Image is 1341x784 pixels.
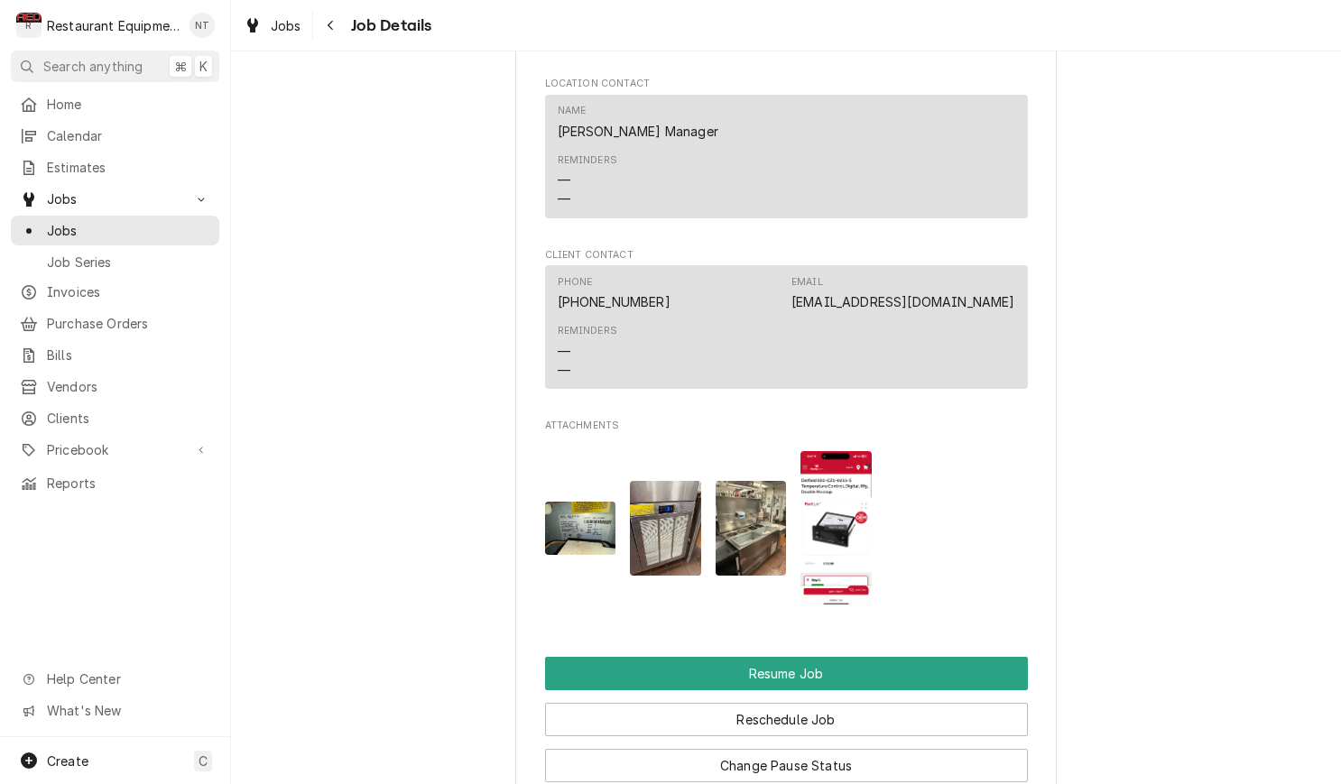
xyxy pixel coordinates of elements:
img: wuXrmMloTUKglryGppNW [800,451,872,605]
span: Purchase Orders [47,314,210,333]
div: Location Contact List [545,95,1028,226]
div: Reminders [558,153,617,168]
span: Reports [47,474,210,493]
a: Calendar [11,121,219,151]
div: Button Group Row [545,736,1028,782]
span: Create [47,753,88,769]
span: Attachments [545,437,1028,620]
div: Name [558,104,718,140]
div: — [558,189,570,208]
div: Phone [558,275,670,311]
button: Change Pause Status [545,749,1028,782]
a: [EMAIL_ADDRESS][DOMAIN_NAME] [791,294,1014,309]
div: Button Group Row [545,690,1028,736]
span: Invoices [47,282,210,301]
img: wqfgiOcQQGeAP4jDXY44 [545,502,616,555]
a: Purchase Orders [11,309,219,338]
div: NT [190,13,215,38]
span: Search anything [43,57,143,76]
div: Name [558,104,587,118]
div: Reminders [558,324,617,338]
button: Navigate back [317,11,346,40]
span: What's New [47,701,208,720]
div: Contact [545,95,1028,218]
a: Go to Help Center [11,664,219,694]
span: Clients [47,409,210,428]
span: Vendors [47,377,210,396]
div: [PERSON_NAME] Manager [558,122,718,141]
a: Reports [11,468,219,498]
button: Reschedule Job [545,703,1028,736]
div: Restaurant Equipment Diagnostics's Avatar [16,13,42,38]
span: Home [47,95,210,114]
div: Reminders [558,324,617,379]
a: Vendors [11,372,219,401]
img: LGWiDtYTj6aQPeRJkUkh [716,481,787,576]
div: Email [791,275,823,290]
div: Restaurant Equipment Diagnostics [47,16,180,35]
span: Estimates [47,158,210,177]
a: Jobs [236,11,309,41]
button: Search anything⌘K [11,51,219,82]
a: Home [11,89,219,119]
span: Help Center [47,669,208,688]
span: Job Series [47,253,210,272]
span: Job Details [346,14,432,38]
div: Email [791,275,1014,311]
img: zivNtAs5TaK6dn31zk99 [630,481,701,576]
div: Attachments [545,419,1028,619]
div: — [558,171,570,189]
a: Go to Jobs [11,184,219,214]
div: Nick Tussey's Avatar [190,13,215,38]
span: Client Contact [545,248,1028,263]
span: ⌘ [174,57,187,76]
div: Contact [545,265,1028,389]
span: Bills [47,346,210,364]
span: K [199,57,208,76]
div: Button Group Row [545,657,1028,690]
a: Go to What's New [11,696,219,725]
div: Client Contact [545,248,1028,397]
a: Go to Pricebook [11,435,219,465]
div: Reminders [558,153,617,208]
button: Resume Job [545,657,1028,690]
a: Job Series [11,247,219,277]
span: Location Contact [545,77,1028,91]
span: Pricebook [47,440,183,459]
a: Estimates [11,152,219,182]
span: Jobs [47,189,183,208]
div: Phone [558,275,593,290]
span: Calendar [47,126,210,145]
div: — [558,342,570,361]
span: Jobs [271,16,301,35]
div: R [16,13,42,38]
div: — [558,361,570,380]
span: Jobs [47,221,210,240]
div: Client Contact List [545,265,1028,397]
div: Location Contact [545,77,1028,226]
span: C [199,752,208,770]
a: Bills [11,340,219,370]
span: Attachments [545,419,1028,433]
a: Clients [11,403,219,433]
a: Jobs [11,216,219,245]
a: Invoices [11,277,219,307]
a: [PHONE_NUMBER] [558,294,670,309]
